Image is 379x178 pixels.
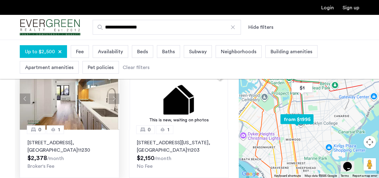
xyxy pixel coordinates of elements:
button: Keyboard shortcuts [274,174,301,178]
div: $1 [289,81,315,95]
span: Building amenities [271,48,312,55]
sub: /month [154,156,171,161]
sub: /month [47,156,64,161]
span: 1 [167,126,169,133]
span: Pet policies [88,64,114,71]
button: Drag Pegman onto the map to open Street View [364,158,376,171]
a: This is new, waiting on photos [130,68,228,130]
span: No Fee [137,164,153,169]
span: Subway [189,48,207,55]
span: Baths [162,48,175,55]
span: Fee [76,48,84,55]
input: Apartment Search [93,20,241,35]
button: Next apartment [109,93,119,104]
button: Previous apartment [20,93,30,104]
p: [STREET_ADDRESS][US_STATE] 11203 [137,139,221,154]
div: from $1995 [278,112,316,126]
div: This is new, waiting on photos [133,117,225,124]
a: Terms (opens in new tab) [341,174,349,178]
span: $2,150 [137,155,154,161]
span: Availability [98,48,123,55]
span: Beds [137,48,148,55]
iframe: chat widget [341,153,360,172]
a: Cazamio Logo [20,16,80,39]
span: Up to $2,500 [25,48,55,55]
button: Show or hide filters [248,24,273,31]
a: Registration [343,5,359,10]
span: Broker's Fee [27,164,54,169]
span: 0 [148,126,151,133]
img: 2.gif [130,68,228,130]
span: 1 [58,126,60,133]
img: logo [20,16,80,39]
span: 0 [38,126,41,133]
a: Login [321,5,334,10]
span: Neighborhoods [221,48,256,55]
div: Clear filters [123,64,149,71]
img: 1999_638527748481606287.jpeg [20,68,118,130]
a: 01[STREET_ADDRESS], [GEOGRAPHIC_DATA]11230Broker's Fee [20,130,119,178]
img: Google [240,170,261,178]
span: Apartment amenities [25,64,74,71]
a: Report a map error [352,174,377,178]
button: Map camera controls [364,136,376,148]
a: 01[STREET_ADDRESS][US_STATE], [GEOGRAPHIC_DATA]11203No Fee [129,130,229,178]
a: Open this area in Google Maps (opens a new window) [240,170,261,178]
span: $2,378 [27,155,47,161]
p: [STREET_ADDRESS] 11230 [27,139,112,154]
span: Map data ©2025 Google [305,174,337,177]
